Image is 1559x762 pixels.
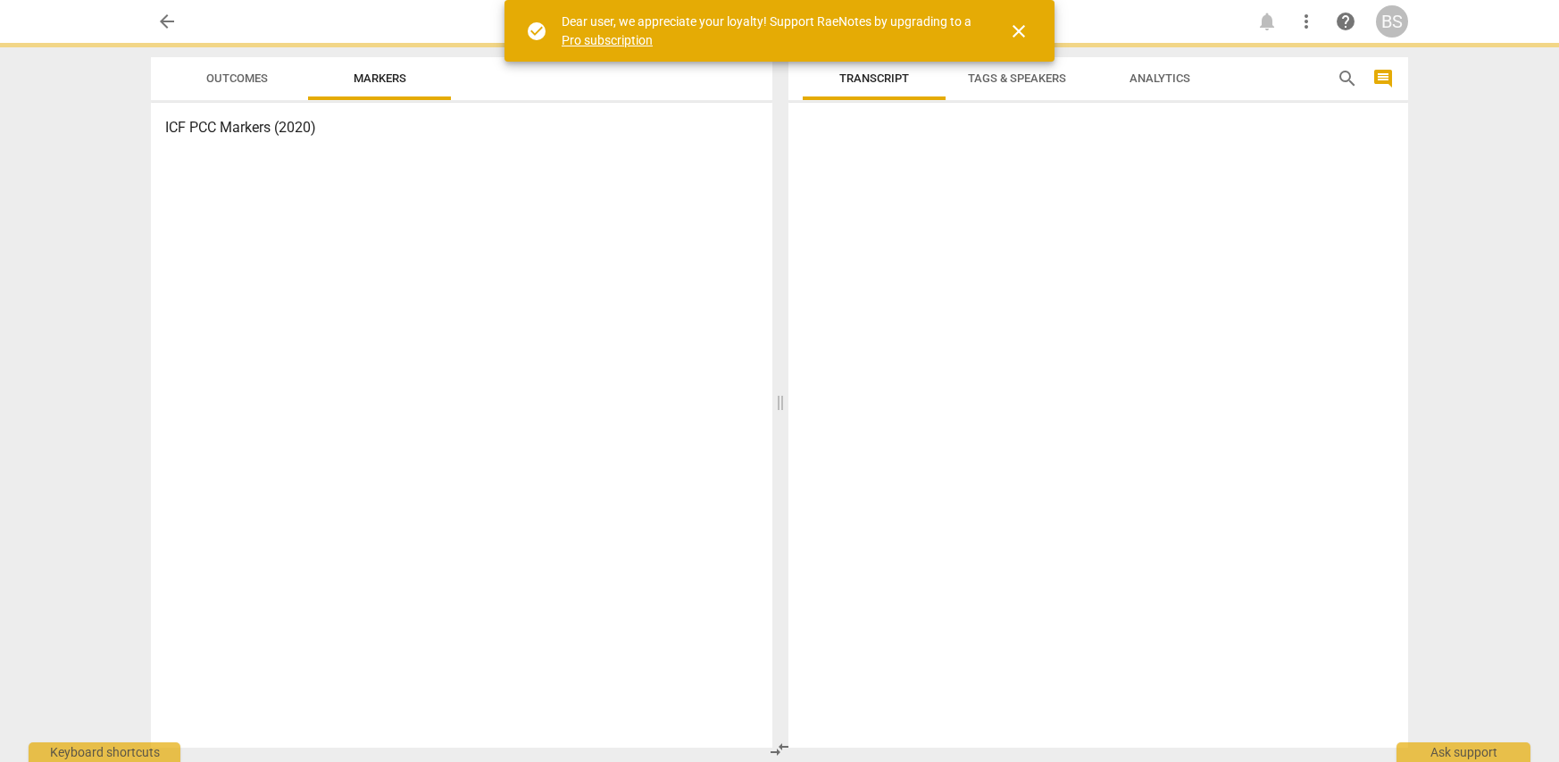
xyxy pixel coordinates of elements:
[354,71,406,85] span: Markers
[156,11,178,32] span: arrow_back
[562,33,653,47] a: Pro subscription
[29,742,180,762] div: Keyboard shortcuts
[997,10,1040,53] button: Close
[1333,64,1362,93] button: Search
[1008,21,1030,42] span: close
[562,13,976,49] div: Dear user, we appreciate your loyalty! Support RaeNotes by upgrading to a
[769,739,790,760] span: compare_arrows
[1337,68,1358,89] span: search
[165,117,758,138] h3: ICF PCC Markers (2020)
[526,21,547,42] span: check_circle
[1372,68,1394,89] span: comment
[1396,742,1530,762] div: Ask support
[1130,71,1190,85] span: Analytics
[206,71,268,85] span: Outcomes
[1369,64,1397,93] button: Show/Hide comments
[1376,5,1408,38] button: BS
[1296,11,1317,32] span: more_vert
[1330,5,1362,38] a: Help
[968,71,1066,85] span: Tags & Speakers
[1335,11,1356,32] span: help
[839,71,909,85] span: Transcript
